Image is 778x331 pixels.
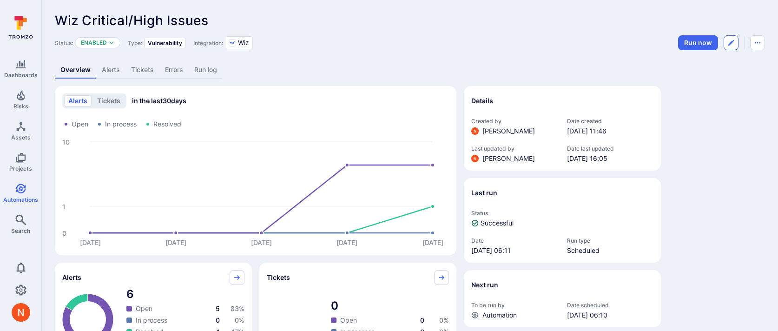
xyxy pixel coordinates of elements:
img: ACg8ocIprwjrgDQnDsNSk9Ghn5p5-B8DpAKWoJ5Gi9syOE4K59tr4Q=s96-c [12,303,30,322]
div: Neeren Patki [471,155,479,162]
span: In process [105,119,137,129]
span: total [126,287,244,302]
span: Assets [11,134,31,141]
span: Alerts [62,273,81,282]
span: Date last updated [567,145,653,152]
text: 0 [62,229,66,237]
button: Expand dropdown [109,40,114,46]
h2: Last run [471,188,497,198]
span: Scheduled [567,246,653,255]
span: Successful [481,218,514,228]
span: in the last 30 days [132,96,186,106]
text: [DATE] [251,238,272,246]
a: Run log [189,61,223,79]
span: Automation [482,311,517,320]
div: Neeren Patki [471,127,479,135]
span: [DATE] 06:10 [567,311,653,320]
span: Projects [9,165,32,172]
span: Wiz Critical/High Issues [55,13,208,28]
button: tickets [93,95,125,106]
h2: Next run [471,280,498,290]
span: 0 [420,316,424,324]
button: Enabled [81,39,107,46]
span: [PERSON_NAME] [482,154,535,163]
span: [PERSON_NAME] [482,126,535,136]
section: Last run widget [464,178,661,263]
img: ACg8ocIprwjrgDQnDsNSk9Ghn5p5-B8DpAKWoJ5Gi9syOE4K59tr4Q=s96-c [471,155,479,162]
span: Date scheduled [567,302,653,309]
span: To be run by [471,302,558,309]
div: Vulnerability [144,38,186,48]
a: Errors [159,61,189,79]
span: Created by [471,118,558,125]
span: Automations [3,196,38,203]
span: total [331,298,449,313]
span: Date created [567,118,653,125]
h2: Details [471,96,493,106]
span: Open [136,304,152,313]
span: [DATE] 11:46 [567,126,653,136]
button: alerts [64,95,92,106]
span: Status: [55,40,73,46]
button: Automation menu [750,35,765,50]
text: 1 [62,203,66,211]
div: Automation tabs [55,61,765,79]
a: Tickets [125,61,159,79]
span: Resolved [153,119,181,129]
span: Status [471,210,653,217]
span: Search [11,227,30,234]
span: Tickets [267,273,290,282]
span: Date [471,237,558,244]
div: Neeren Patki [12,303,30,322]
text: [DATE] [422,238,443,246]
button: Edit automation [724,35,738,50]
span: Open [72,119,88,129]
span: Last updated by [471,145,558,152]
section: Next run widget [464,270,661,327]
span: 0 [216,316,220,324]
span: Wiz [238,38,249,47]
button: Run automation [678,35,718,50]
span: 0 % [439,316,449,324]
a: Alerts [96,61,125,79]
span: Risks [13,103,28,110]
text: [DATE] [336,238,357,246]
a: Overview [55,61,96,79]
div: Alerts/Tickets trend [55,86,456,255]
text: [DATE] [80,238,101,246]
span: Open [340,316,357,325]
span: 0 % [235,316,244,324]
text: 10 [62,138,70,146]
span: [DATE] 16:05 [567,154,653,163]
span: Dashboards [4,72,38,79]
span: [DATE] 06:11 [471,246,558,255]
section: Details widget [464,86,661,171]
span: 83 % [231,305,244,312]
span: Integration: [193,40,223,46]
img: ACg8ocIprwjrgDQnDsNSk9Ghn5p5-B8DpAKWoJ5Gi9syOE4K59tr4Q=s96-c [471,127,479,135]
span: 5 [216,305,220,312]
span: In process [136,316,167,325]
span: Run type [567,237,653,244]
text: [DATE] [165,238,186,246]
span: Type: [128,40,142,46]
